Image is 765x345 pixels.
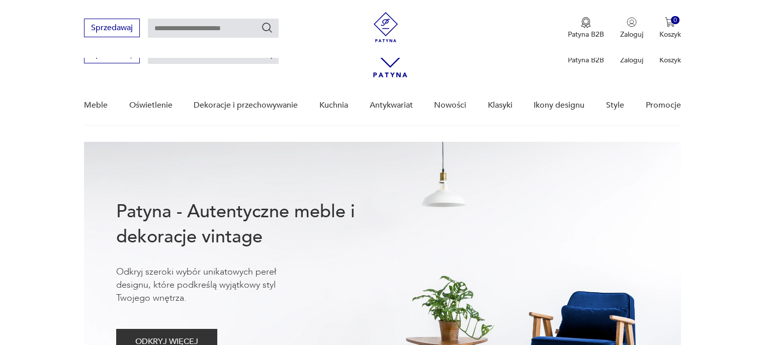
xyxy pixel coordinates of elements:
[488,86,513,125] a: Klasyki
[568,55,604,65] p: Patyna B2B
[371,12,401,42] img: Patyna - sklep z meblami i dekoracjami vintage
[84,86,108,125] a: Meble
[84,25,140,32] a: Sprzedawaj
[659,30,681,39] p: Koszyk
[370,86,413,125] a: Antykwariat
[129,86,173,125] a: Oświetlenie
[606,86,624,125] a: Style
[568,17,604,39] button: Patyna B2B
[665,17,675,27] img: Ikona koszyka
[568,17,604,39] a: Ikona medaluPatyna B2B
[627,17,637,27] img: Ikonka użytkownika
[646,86,681,125] a: Promocje
[534,86,584,125] a: Ikony designu
[261,22,273,34] button: Szukaj
[319,86,348,125] a: Kuchnia
[84,19,140,37] button: Sprzedawaj
[194,86,298,125] a: Dekoracje i przechowywanie
[581,17,591,28] img: Ikona medalu
[620,55,643,65] p: Zaloguj
[434,86,466,125] a: Nowości
[116,266,307,305] p: Odkryj szeroki wybór unikatowych pereł designu, które podkreślą wyjątkowy styl Twojego wnętrza.
[620,17,643,39] button: Zaloguj
[84,51,140,58] a: Sprzedawaj
[568,30,604,39] p: Patyna B2B
[116,199,388,249] h1: Patyna - Autentyczne meble i dekoracje vintage
[671,16,679,25] div: 0
[659,17,681,39] button: 0Koszyk
[620,30,643,39] p: Zaloguj
[659,55,681,65] p: Koszyk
